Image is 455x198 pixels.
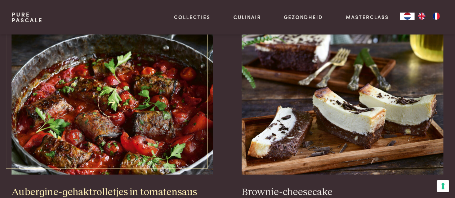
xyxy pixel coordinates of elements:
[400,13,443,20] aside: Language selected: Nederlands
[437,180,449,192] button: Uw voorkeuren voor toestemming voor trackingtechnologieën
[233,13,261,21] a: Culinair
[346,13,389,21] a: Masterclass
[400,13,415,20] a: NL
[415,13,429,20] a: EN
[284,13,323,21] a: Gezondheid
[429,13,443,20] a: FR
[242,31,443,175] img: Brownie-cheesecake
[12,11,43,23] a: PurePascale
[415,13,443,20] ul: Language list
[12,31,213,175] img: Aubergine-gehaktrolletjes in tomatensaus
[174,13,210,21] a: Collecties
[400,13,415,20] div: Language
